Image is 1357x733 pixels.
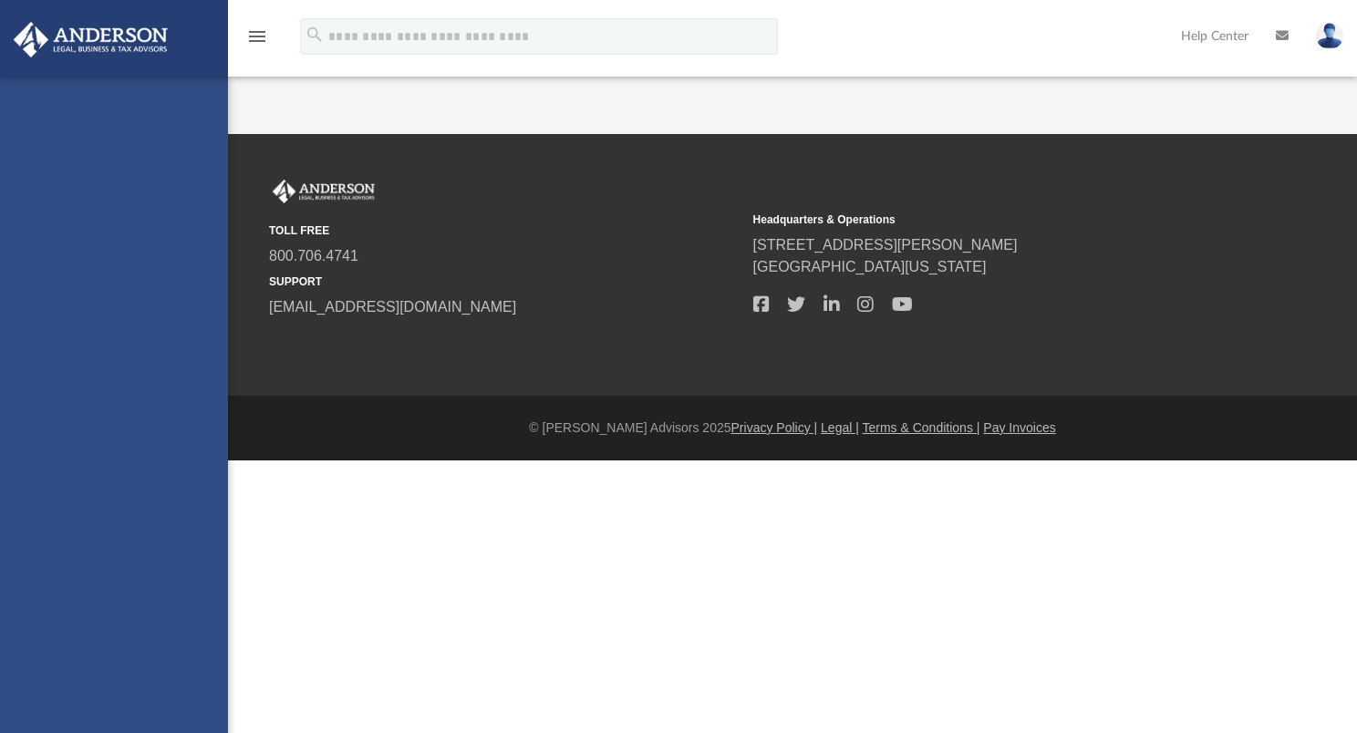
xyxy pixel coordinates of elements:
[753,259,987,274] a: [GEOGRAPHIC_DATA][US_STATE]
[821,420,859,435] a: Legal |
[305,25,325,45] i: search
[269,299,516,315] a: [EMAIL_ADDRESS][DOMAIN_NAME]
[246,26,268,47] i: menu
[753,212,1225,228] small: Headquarters & Operations
[269,180,378,203] img: Anderson Advisors Platinum Portal
[269,248,358,263] a: 800.706.4741
[269,274,741,290] small: SUPPORT
[863,420,980,435] a: Terms & Conditions |
[753,237,1018,253] a: [STREET_ADDRESS][PERSON_NAME]
[246,35,268,47] a: menu
[983,420,1055,435] a: Pay Invoices
[8,22,173,57] img: Anderson Advisors Platinum Portal
[228,418,1357,438] div: © [PERSON_NAME] Advisors 2025
[1316,23,1343,49] img: User Pic
[269,222,741,239] small: TOLL FREE
[731,420,818,435] a: Privacy Policy |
